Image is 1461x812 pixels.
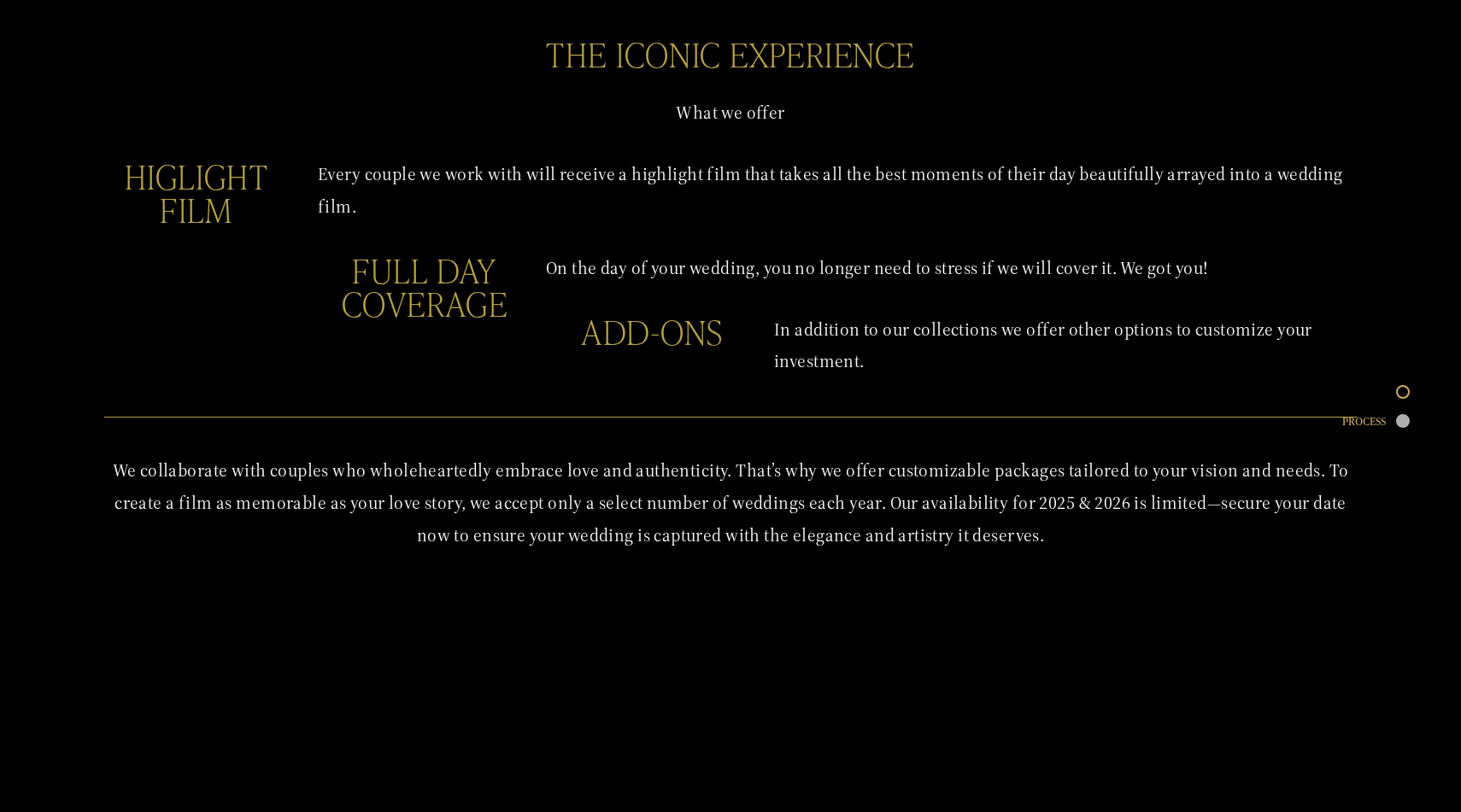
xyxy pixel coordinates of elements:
h2: HIGLIGHT FILM [104,159,289,225]
p: Every couple we work with will receive a highlight film that takes all the best moments of their ... [104,159,1357,224]
h2: FULL DAY COVERAGE [332,253,517,319]
p: What we offer [104,97,1357,130]
p: On the day of your wedding, you no longer need to stress if we will cover it. We got you! [104,253,1357,285]
a: Process [1396,406,1410,435]
span: Process [1342,416,1386,426]
p: We collaborate with couples who wholeheartedly embrace love and authenticity. That’s why we offer... [104,455,1357,552]
p: In addition to our collections we offer other options to customize your investment. [104,314,1357,379]
h2: THE ICONIC EXPERIENCE [104,37,1357,70]
h2: ADD-ONS [560,314,745,348]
